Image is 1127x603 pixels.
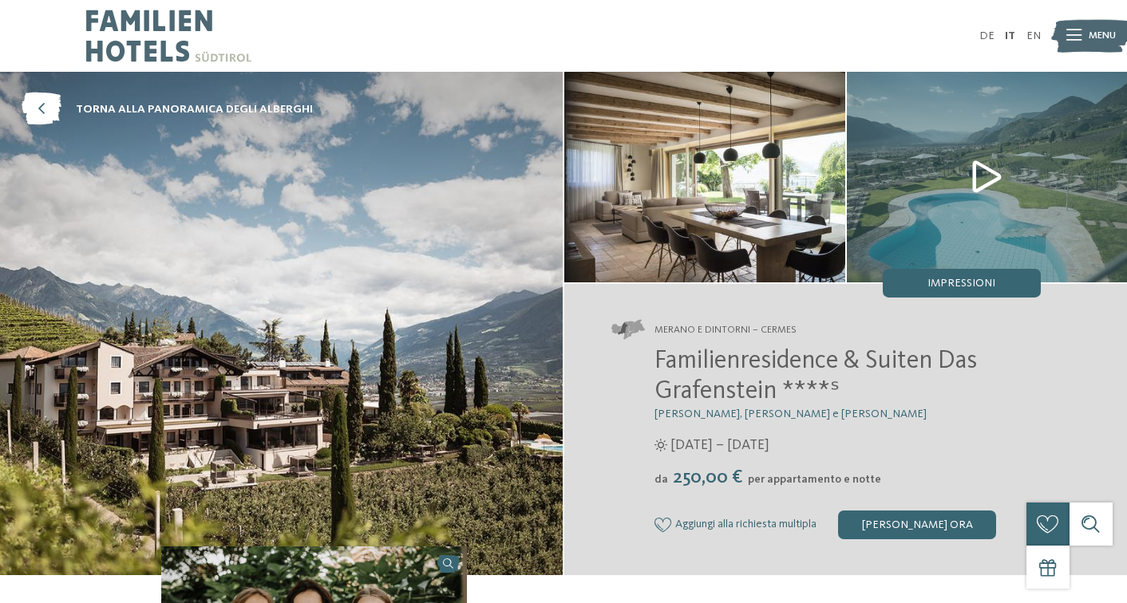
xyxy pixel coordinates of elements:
[654,439,667,451] i: Orari d'apertura estate
[564,72,845,282] img: Il nostro family hotel a Merano e dintorni è perfetto per trascorrere giorni felici
[979,30,995,41] a: DE
[654,408,927,420] span: [PERSON_NAME], [PERSON_NAME] e [PERSON_NAME]
[1026,30,1041,41] a: EN
[748,474,881,485] span: per appartamento e notte
[927,278,995,289] span: Impressioni
[838,510,996,539] div: [PERSON_NAME] ora
[670,468,746,487] span: 250,00 €
[654,349,977,404] span: Familienresidence & Suiten Das Grafenstein ****ˢ
[670,436,769,455] span: [DATE] – [DATE]
[1005,30,1015,41] a: IT
[22,93,313,126] a: torna alla panoramica degli alberghi
[76,101,313,117] span: torna alla panoramica degli alberghi
[1089,29,1116,43] span: Menu
[654,323,797,337] span: Merano e dintorni – Cermes
[675,518,817,531] span: Aggiungi alla richiesta multipla
[654,474,668,485] span: da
